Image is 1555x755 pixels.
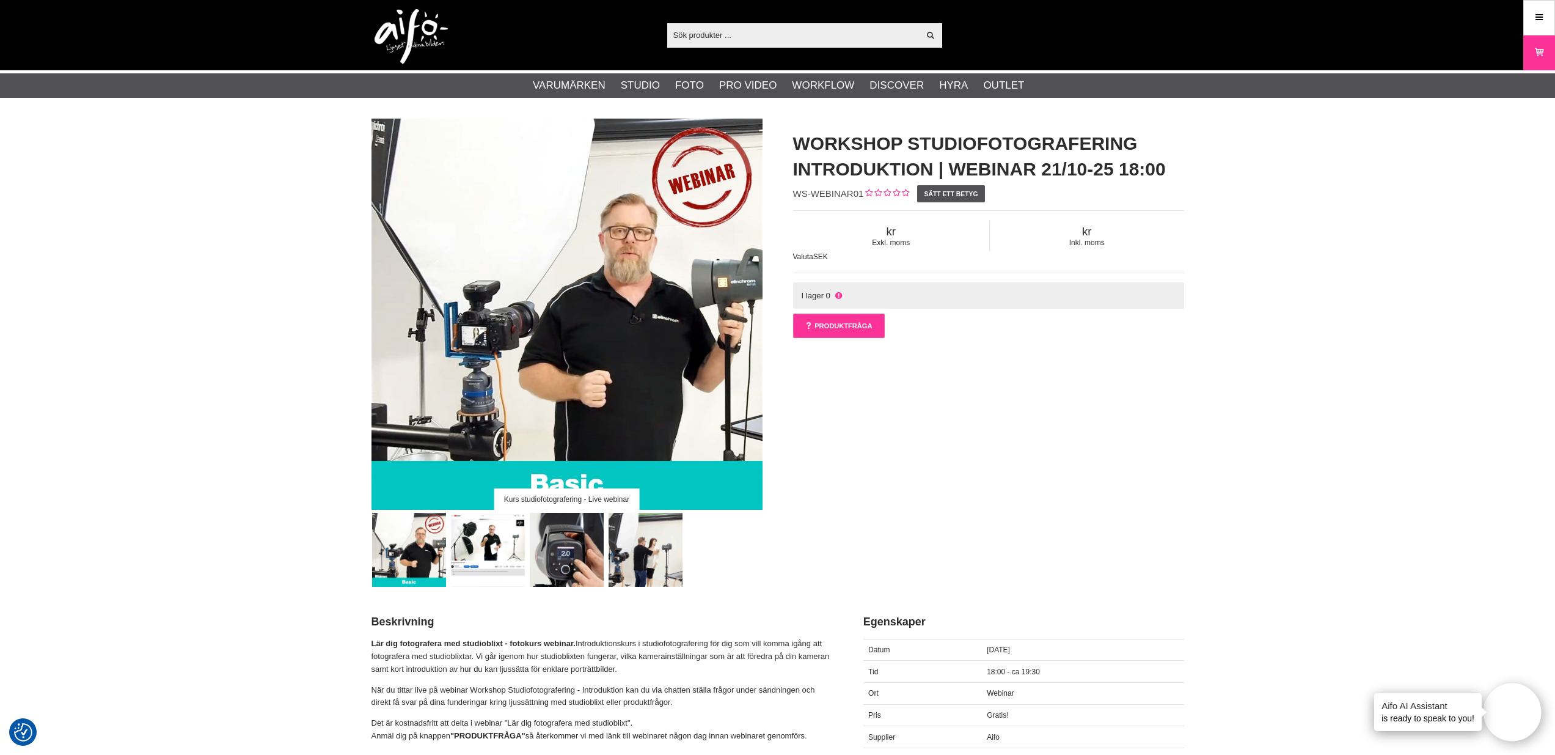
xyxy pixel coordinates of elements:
span: Exkl. moms [793,238,990,247]
a: Outlet [983,78,1024,94]
h4: Aifo AI Assistant [1381,699,1474,712]
img: Revisit consent button [14,723,32,742]
button: Samtyckesinställningar [14,721,32,743]
p: Det är kostnadsfritt att delta i webinar "Lär dig fotografera med studioblixt". Anmäl dig på knap... [371,717,833,743]
img: Häng med på live webinar - lär dig studiofotografering [451,513,525,587]
h1: Workshop Studiofotografering Introduktion | Webinar 21/10-25 18:00 [793,131,1184,182]
span: SEK [813,252,828,261]
img: Vi visar några snygga ljussättningar [609,513,682,587]
span: Pris [868,711,881,720]
span: 0 [826,291,830,300]
a: Varumärken [533,78,606,94]
i: Ej i lager [833,291,843,300]
span: Datum [868,646,890,654]
span: 18:00 - ca 19:30 [987,668,1040,676]
span: [DATE] [987,646,1010,654]
a: Workflow [792,78,854,94]
input: Sök produkter ... [667,26,920,44]
a: Hyra [939,78,968,94]
p: När du tittar live på webinar Workshop Studiofotografering - Introduktion kan du via chatten stäl... [371,684,833,710]
h2: Egenskaper [863,614,1184,630]
a: Foto [675,78,704,94]
img: logo.png [375,9,448,64]
div: is ready to speak to you! [1374,693,1482,731]
img: Vi visar hur du ställer in blixt och kamera [530,513,604,587]
a: Sätt ett betyg [917,185,985,202]
span: Ort [868,689,879,698]
div: Kundbetyg: 0 [863,188,909,201]
span: Inkl. moms [990,238,1184,247]
h2: Beskrivning [371,614,833,630]
span: I lager [801,291,824,300]
img: Kurs studiofotografering - Live webinar [371,119,763,510]
span: Supplier [868,733,895,742]
a: Discover [869,78,924,94]
span: WS-WEBINAR01 [793,188,864,199]
span: Webinar [987,689,1014,698]
span: Aifo [987,733,1000,742]
span: Tid [868,668,878,676]
div: Kurs studiofotografering - Live webinar [494,488,640,510]
a: Studio [621,78,660,94]
p: Introduktionskurs i studiofotografering för dig som vill komma igång att fotografera med studiobl... [371,638,833,676]
strong: "PRODUKTFRÅGA" [450,731,525,740]
img: Kurs studiofotografering - Live webinar [372,513,446,587]
span: Valuta [793,252,813,261]
span: Gratis! [987,711,1008,720]
a: Pro Video [719,78,777,94]
a: Produktfråga [793,314,885,338]
strong: Lär dig fotografera med studioblixt - fotokurs webinar. [371,639,576,648]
